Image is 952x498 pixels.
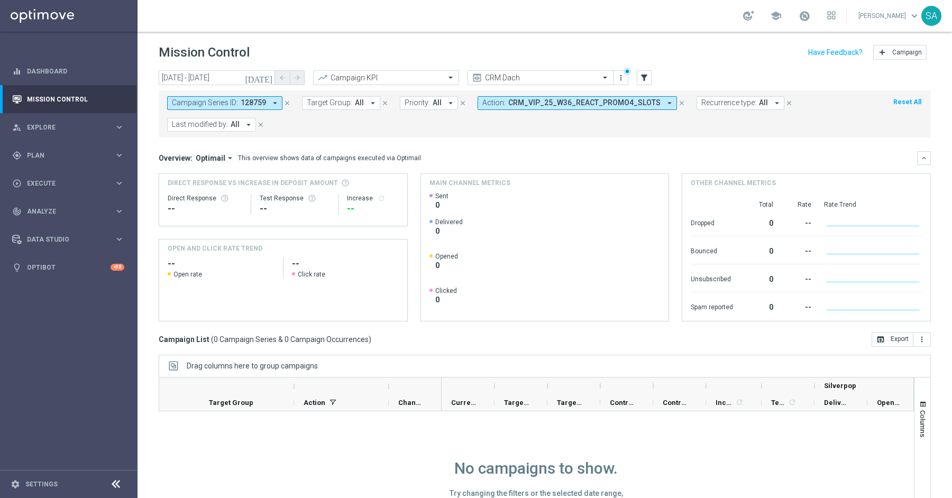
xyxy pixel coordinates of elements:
div: 0 [746,242,773,259]
div: Increase [347,194,399,202]
button: keyboard_arrow_down [917,151,931,165]
span: keyboard_arrow_down [909,10,920,22]
button: Action: CRM_VIP_25_W36_REACT_PROMO4_SLOTS arrow_drop_down [478,96,677,110]
div: Dashboard [12,57,124,85]
h3: Overview: [159,153,193,163]
div: track_changes Analyze keyboard_arrow_right [12,207,125,216]
i: close [785,99,793,107]
span: Analyze [27,208,114,215]
button: arrow_forward [290,70,305,85]
i: [DATE] [245,73,273,82]
span: Calculate column [734,396,744,408]
i: arrow_drop_down [665,98,674,108]
span: 0 Campaign Series & 0 Campaign Occurrences [214,335,369,344]
button: close [256,119,266,131]
div: play_circle_outline Execute keyboard_arrow_right [12,179,125,188]
span: Campaign [892,49,922,56]
span: Targeted Customers [504,399,529,407]
button: Last modified by: All arrow_drop_down [167,118,256,132]
span: Columns [919,410,927,437]
button: Target Group: All arrow_drop_down [302,96,380,110]
i: add [878,48,886,57]
span: 0 [435,295,457,305]
div: equalizer Dashboard [12,67,125,76]
button: close [282,97,292,109]
span: Optimail [196,153,225,163]
span: 0 [435,226,463,236]
a: Optibot [27,253,111,281]
span: All [433,98,442,107]
div: -- [786,298,811,315]
a: Mission Control [27,85,124,113]
div: -- [786,214,811,230]
i: arrow_drop_down [270,98,280,108]
div: +10 [111,264,124,271]
span: Data Studio [27,236,114,243]
span: Action [304,399,325,407]
i: close [381,99,389,107]
button: close [677,97,686,109]
i: trending_up [317,72,328,83]
span: Drag columns here to group campaigns [187,362,318,370]
div: -- [260,202,329,215]
span: Explore [27,124,114,131]
div: Bounced [691,242,733,259]
multiple-options-button: Export to CSV [872,335,931,343]
button: more_vert [913,332,931,347]
span: Recurrence type: [701,98,756,107]
span: Target Group [209,399,253,407]
i: gps_fixed [12,151,22,160]
button: open_in_browser Export [872,332,913,347]
i: arrow_drop_down [244,120,253,130]
div: This overview shows data of campaigns executed via Optimail [238,153,421,163]
span: Targeted Response Rate [557,399,582,407]
i: arrow_forward [294,74,301,81]
button: Data Studio keyboard_arrow_right [12,235,125,244]
span: Delivered [824,399,849,407]
span: Last modified by: [172,120,228,129]
div: Mission Control [12,85,124,113]
span: Control Response Rate [663,399,688,407]
i: keyboard_arrow_down [920,154,928,162]
div: -- [786,242,811,259]
button: arrow_back [275,70,290,85]
button: more_vert [616,71,626,84]
i: close [257,121,264,128]
div: Analyze [12,207,114,216]
ng-select: CRM Dach [468,70,614,85]
i: refresh [735,398,744,407]
span: CRM_VIP_25_W36_REACT_PROMO4_SLOTS [508,98,661,107]
button: close [458,97,468,109]
h4: Main channel metrics [429,178,510,188]
button: Optimail arrow_drop_down [193,153,238,163]
i: close [678,99,685,107]
i: more_vert [918,335,926,344]
span: ( [211,335,214,344]
i: equalizer [12,67,22,76]
button: Priority: All arrow_drop_down [400,96,458,110]
span: Opened [435,252,458,261]
button: [DATE] [243,70,275,86]
div: Optibot [12,253,124,281]
i: arrow_drop_down [772,98,782,108]
span: All [759,98,768,107]
button: filter_alt [637,70,652,85]
i: preview [472,72,482,83]
h1: No campaigns to show. [454,459,618,478]
span: Current Status [451,399,477,407]
div: Rate [786,200,811,209]
h2: -- [168,257,274,270]
span: Increase [716,399,734,407]
i: arrow_drop_down [368,98,378,108]
div: Data Studio [12,235,114,244]
div: Direct Response [168,194,242,202]
span: Direct Response VS Increase In Deposit Amount [168,178,338,188]
a: [PERSON_NAME]keyboard_arrow_down [857,8,921,24]
span: Sent [435,192,448,200]
span: Priority: [405,98,430,107]
i: play_circle_outline [12,179,22,188]
span: Open rate [173,270,202,279]
div: Total [746,200,773,209]
div: 0 [746,270,773,287]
